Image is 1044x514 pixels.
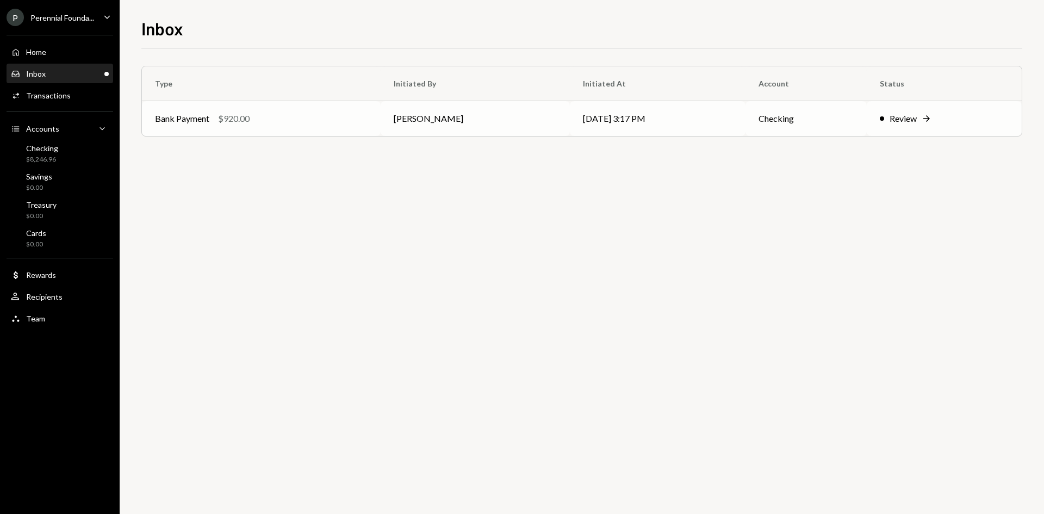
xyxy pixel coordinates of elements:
a: Accounts [7,119,113,138]
div: Cards [26,228,46,238]
th: Initiated By [381,66,570,101]
a: Rewards [7,265,113,284]
div: Perennial Founda... [30,13,94,22]
a: Inbox [7,64,113,83]
h1: Inbox [141,17,183,39]
a: Treasury$0.00 [7,197,113,223]
div: Team [26,314,45,323]
a: Recipients [7,287,113,306]
div: Savings [26,172,52,181]
div: Recipients [26,292,63,301]
div: Bank Payment [155,112,209,125]
th: Initiated At [570,66,745,101]
td: [PERSON_NAME] [381,101,570,136]
div: Accounts [26,124,59,133]
td: Checking [745,101,867,136]
a: Transactions [7,85,113,105]
a: Savings$0.00 [7,169,113,195]
div: $8,246.96 [26,155,58,164]
th: Status [867,66,1022,101]
div: Inbox [26,69,46,78]
div: $0.00 [26,212,57,221]
div: Treasury [26,200,57,209]
td: [DATE] 3:17 PM [570,101,745,136]
div: $0.00 [26,183,52,193]
a: Cards$0.00 [7,225,113,251]
div: Review [890,112,917,125]
a: Checking$8,246.96 [7,140,113,166]
div: Checking [26,144,58,153]
div: $920.00 [218,112,250,125]
div: $0.00 [26,240,46,249]
div: Rewards [26,270,56,280]
th: Type [142,66,381,101]
div: P [7,9,24,26]
th: Account [745,66,867,101]
a: Home [7,42,113,61]
div: Transactions [26,91,71,100]
a: Team [7,308,113,328]
div: Home [26,47,46,57]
